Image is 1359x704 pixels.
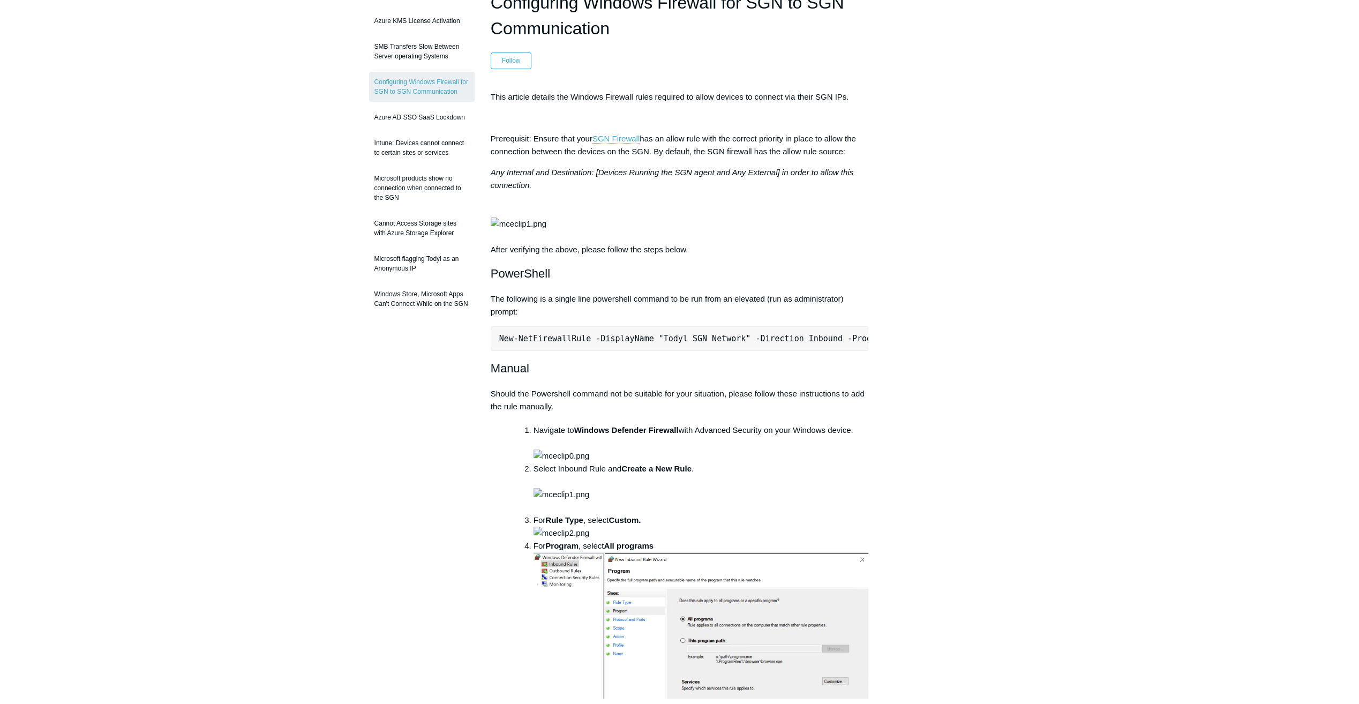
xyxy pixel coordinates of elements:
[592,134,640,144] a: SGN Firewall
[369,107,475,128] a: Azure AD SSO SaaS Lockdown
[491,166,869,256] p: After verifying the above, please follow the steps below.
[534,527,589,540] img: mceclip2.png
[491,168,853,190] em: Any Internal and Destination: [Devices Running the SGN agent and Any External] in order to allow ...
[491,53,532,69] button: Follow Article
[534,514,869,540] li: For , select
[534,488,589,501] img: mceclip1.png
[369,168,475,208] a: Microsoft products show no connection when connected to the SGN
[369,249,475,279] a: Microsoft flagging Todyl as an Anonymous IP
[491,326,869,351] pre: New-NetFirewallRule -DisplayName "Todyl SGN Network" -Direction Inbound -Program Any -LocalAddres...
[369,133,475,163] a: Intune: Devices cannot connect to certain sites or services
[604,541,654,550] strong: All programs
[369,213,475,243] a: Cannot Access Storage sites with Azure Storage Explorer
[491,264,869,283] h2: PowerShell
[369,36,475,66] a: SMB Transfers Slow Between Server operating Systems
[491,132,869,158] p: Prerequisit: Ensure that your has an allow rule with the correct priority in place to allow the c...
[609,515,641,525] strong: Custom.
[491,387,869,413] p: Should the Powershell command not be suitable for your situation, please follow these instruction...
[621,464,692,473] strong: Create a New Rule
[491,91,869,103] p: This article details the Windows Firewall rules required to allow devices to connect via their SG...
[369,11,475,31] a: Azure KMS License Activation
[534,462,869,514] li: Select Inbound Rule and .
[369,284,475,314] a: Windows Store, Microsoft Apps Can't Connect While on the SGN
[574,425,679,435] strong: Windows Defender Firewall
[545,541,579,550] strong: Program
[534,450,589,462] img: mceclip0.png
[491,359,869,378] h2: Manual
[491,218,546,230] img: mceclip1.png
[491,293,869,318] p: The following is a single line powershell command to be run from an elevated (run as administrato...
[545,515,583,525] strong: Rule Type
[369,72,475,102] a: Configuring Windows Firewall for SGN to SGN Communication
[534,424,869,462] li: Navigate to with Advanced Security on your Windows device.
